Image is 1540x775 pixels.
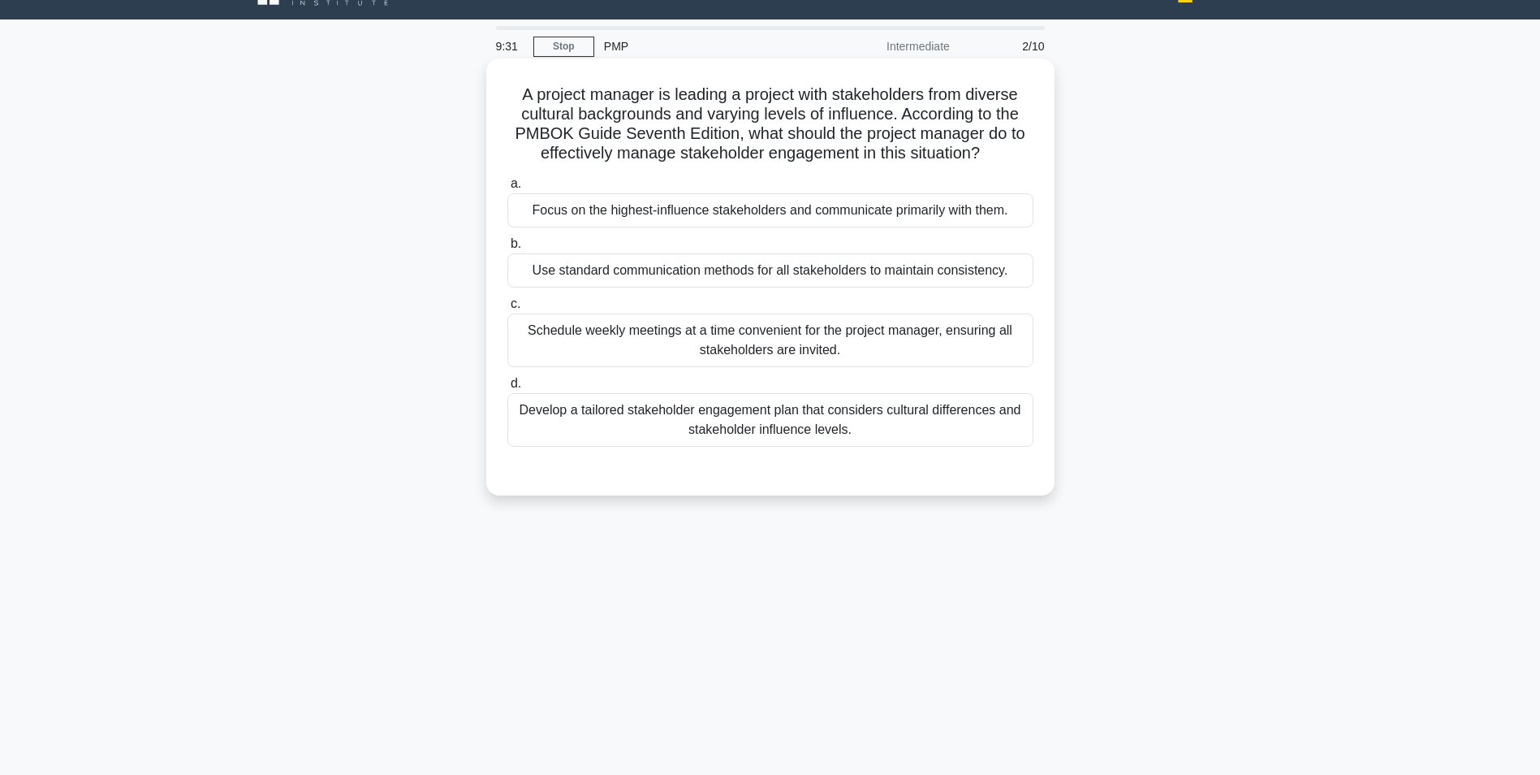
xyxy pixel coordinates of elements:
div: 2/10 [960,30,1055,63]
div: Focus on the highest-influence stakeholders and communicate primarily with them. [507,193,1033,227]
div: Schedule weekly meetings at a time convenient for the project manager, ensuring all stakeholders ... [507,314,1033,367]
div: 9:31 [486,30,533,63]
h5: A project manager is leading a project with stakeholders from diverse cultural backgrounds and va... [506,84,1035,164]
span: c. [511,297,520,310]
span: d. [511,376,521,390]
span: a. [511,176,521,190]
span: b. [511,236,521,250]
div: Intermediate [817,30,960,63]
div: Develop a tailored stakeholder engagement plan that considers cultural differences and stakeholde... [507,393,1033,447]
div: Use standard communication methods for all stakeholders to maintain consistency. [507,253,1033,288]
div: PMP [594,30,817,63]
a: Stop [533,37,594,57]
